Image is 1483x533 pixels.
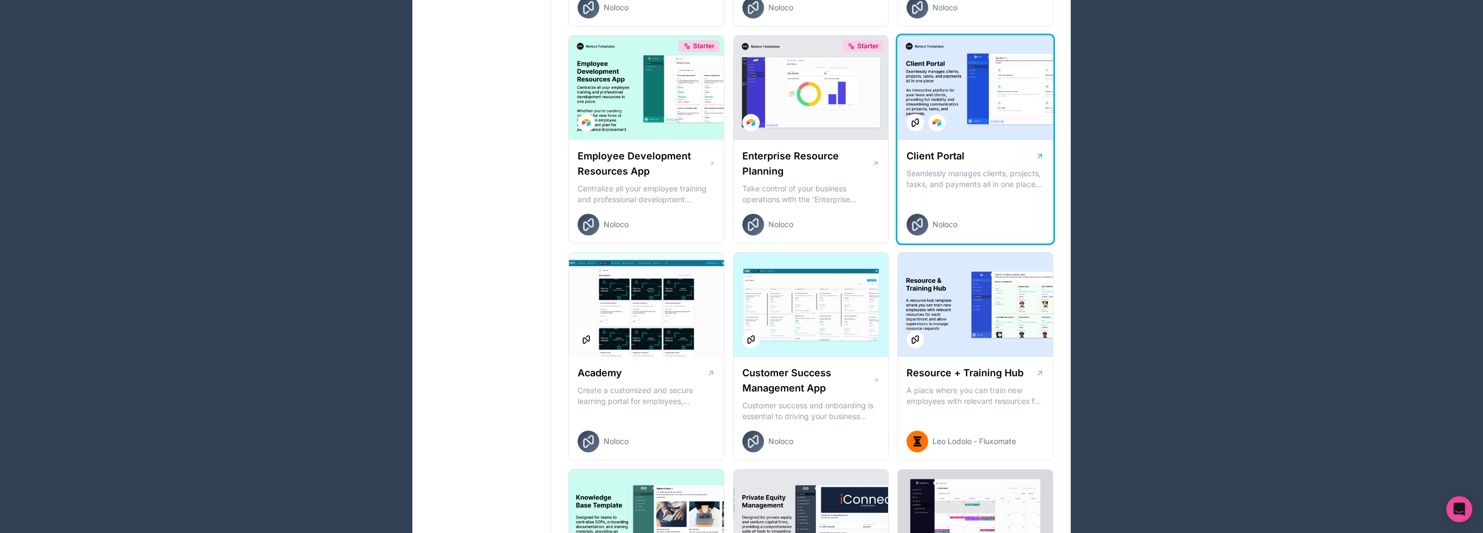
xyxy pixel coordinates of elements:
[768,2,793,13] span: Noloco
[1446,496,1472,522] div: Open Intercom Messenger
[932,219,957,230] span: Noloco
[932,118,941,127] img: Airtable Logo
[742,183,880,205] p: Take control of your business operations with the 'Enterprise Resource Planning' template. This c...
[693,42,715,50] span: Starter
[578,149,709,179] h1: Employee Development Resources App
[742,149,872,179] h1: Enterprise Resource Planning
[906,168,1044,190] p: Seamlessly manages clients, projects, tasks, and payments all in one place An interactive platfor...
[742,400,880,422] p: Customer success and onboarding is essential to driving your business forward and ensuring retent...
[578,183,715,205] p: Centralize all your employee training and professional development resources in one place. Whethe...
[604,2,629,13] span: Noloco
[768,436,793,447] span: Noloco
[582,118,591,127] img: Airtable Logo
[578,385,715,407] p: Create a customized and secure learning portal for employees, customers or partners. Organize les...
[747,118,755,127] img: Airtable Logo
[768,219,793,230] span: Noloco
[742,365,873,396] h1: Customer Success Management App
[906,149,964,164] h1: Client Portal
[932,2,957,13] span: Noloco
[604,436,629,447] span: Noloco
[932,436,1016,447] span: Leo Lodolo - Fluxomate
[604,219,629,230] span: Noloco
[906,385,1044,407] p: A place where you can train new employees with relevant resources for each department and allow s...
[857,42,879,50] span: Starter
[578,365,622,381] h1: Academy
[906,365,1024,381] h1: Resource + Training Hub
